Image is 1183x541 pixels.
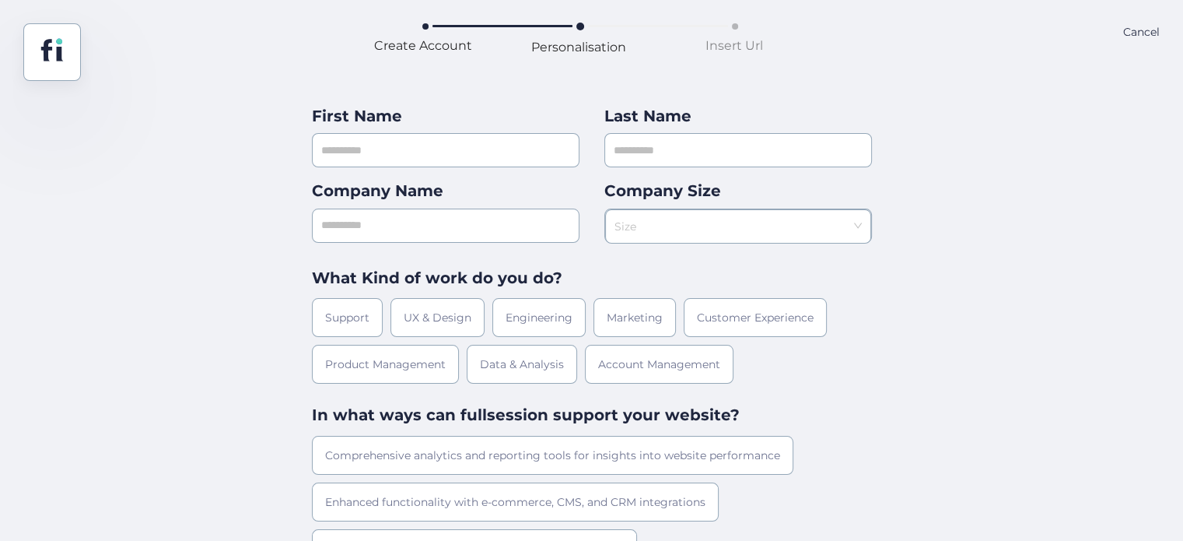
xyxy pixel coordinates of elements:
[467,345,577,384] div: Data & Analysis
[374,36,472,55] div: Create Account
[604,179,872,203] div: Company Size
[593,298,676,337] div: Marketing
[312,266,872,290] div: What Kind of work do you do?
[312,179,579,203] div: Company Name
[604,104,872,128] div: Last Name
[705,36,763,55] div: Insert Url
[312,345,459,384] div: Product Management
[312,436,793,475] div: Comprehensive analytics and reporting tools for insights into website performance
[585,345,733,384] div: Account Management
[1123,23,1160,81] div: Cancel
[684,298,827,337] div: Customer Experience
[312,403,872,427] div: In what ways can fullsession support your website?
[312,298,383,337] div: Support
[492,298,586,337] div: Engineering
[390,298,485,337] div: UX & Design
[312,483,719,522] div: Enhanced functionality with e-commerce, CMS, and CRM integrations
[531,37,626,57] div: Personalisation
[312,104,579,128] div: First Name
